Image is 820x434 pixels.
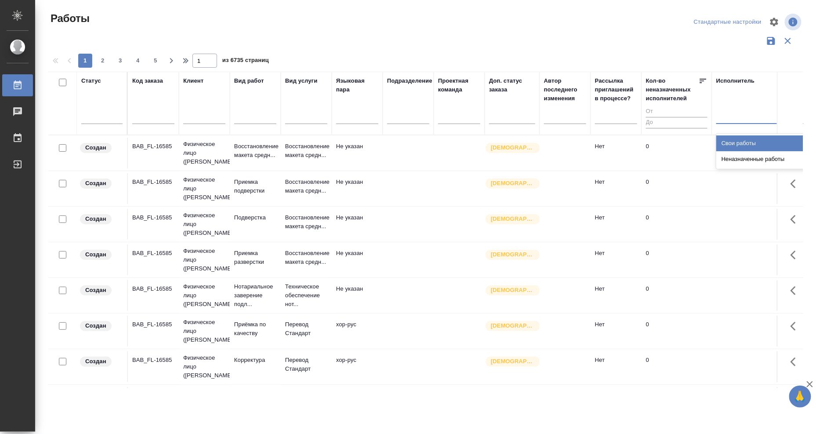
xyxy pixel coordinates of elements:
div: Клиент [183,77,203,85]
button: 🙏 [789,386,811,408]
td: хор-рус [332,387,383,418]
td: хор-рус [332,351,383,382]
p: [DEMOGRAPHIC_DATA] [491,215,535,223]
div: Заказ еще не согласован с клиентом, искать исполнителей рано [79,249,123,261]
p: Восстановление макета средн... [285,249,327,266]
p: Корректура [234,356,276,365]
td: Не указан [332,244,383,275]
p: Создан [85,143,106,152]
p: Восстановление макета средн... [234,142,276,160]
button: Здесь прячутся важные кнопки [785,280,806,301]
td: 0 [642,138,712,168]
div: Вид работ [234,77,264,85]
p: Восстановление макета средн... [285,178,327,195]
button: 4 [131,54,145,68]
div: Заказ еще не согласован с клиентом, искать исполнителей рано [79,284,123,296]
p: [DEMOGRAPHIC_DATA] [491,250,535,259]
td: 0 [642,387,712,418]
div: Вид услуги [285,77,318,85]
span: Настроить таблицу [764,11,785,33]
button: 5 [149,54,163,68]
div: Заказ еще не согласован с клиентом, искать исполнителей рано [79,320,123,332]
p: [DEMOGRAPHIC_DATA] [491,357,535,366]
span: из 6735 страниц [222,55,269,68]
p: Физическое лицо ([PERSON_NAME]) [183,318,225,344]
span: 🙏 [793,387,808,406]
td: Не указан [332,209,383,240]
p: Нотариальное заверение подл... [234,282,276,309]
div: BAB_FL-16585 [132,213,174,222]
p: Физическое лицо ([PERSON_NAME]) [183,354,225,380]
td: Не указан [332,280,383,311]
div: Исполнитель [716,77,755,85]
div: Заказ еще не согласован с клиентом, искать исполнителей рано [79,142,123,154]
div: split button [692,15,764,29]
td: Не указан [332,138,383,168]
button: Сохранить фильтры [763,33,780,49]
div: Заказ еще не согласован с клиентом, искать исполнителей рано [79,356,123,368]
span: 4 [131,56,145,65]
td: Нет [591,173,642,204]
span: Посмотреть информацию [785,14,803,30]
p: [DEMOGRAPHIC_DATA] [491,179,535,188]
p: Создан [85,321,106,330]
p: Физическое лицо ([PERSON_NAME]) [183,282,225,309]
td: 0 [642,316,712,346]
div: Заказ еще не согласован с клиентом, искать исполнителей рано [79,178,123,190]
td: Нет [591,316,642,346]
td: 0 [642,209,712,240]
input: До [646,117,708,128]
button: Сбросить фильтры [780,33,796,49]
p: Подверстка [234,213,276,222]
td: Не указан [332,173,383,204]
div: Код заказа [132,77,163,85]
p: Физическое лицо ([PERSON_NAME]) [183,211,225,237]
td: хор-рус [332,316,383,346]
div: Языковая пара [336,77,378,94]
span: 3 [113,56,127,65]
div: BAB_FL-16585 [132,142,174,151]
button: Здесь прячутся важные кнопки [785,351,806,372]
td: Нет [591,387,642,418]
td: Нет [591,351,642,382]
button: Здесь прячутся важные кнопки [785,209,806,230]
td: 0 [642,351,712,382]
p: Создан [85,179,106,188]
p: Создан [85,357,106,366]
input: От [646,106,708,117]
button: 2 [96,54,110,68]
td: Нет [591,138,642,168]
div: Заказ еще не согласован с клиентом, искать исполнителей рано [79,213,123,225]
td: 0 [642,280,712,311]
td: Нет [591,280,642,311]
td: 0 [642,173,712,204]
p: Приемка разверстки [234,249,276,266]
button: 3 [113,54,127,68]
p: [DEMOGRAPHIC_DATA] [491,286,535,295]
div: Проектная команда [438,77,480,94]
div: Кол-во неназначенных исполнителей [646,77,699,103]
p: Физическое лицо ([PERSON_NAME]) [183,175,225,202]
p: Перевод Стандарт [285,320,327,338]
p: Создан [85,215,106,223]
div: BAB_FL-16585 [132,320,174,329]
div: BAB_FL-16585 [132,284,174,293]
p: Создан [85,250,106,259]
p: Техническое обеспечение нот... [285,282,327,309]
div: BAB_FL-16585 [132,249,174,258]
div: BAB_FL-16585 [132,178,174,186]
p: Физическое лицо ([PERSON_NAME]) [183,247,225,273]
div: Доп. статус заказа [489,77,535,94]
td: Нет [591,244,642,275]
div: Автор последнего изменения [544,77,586,103]
button: Здесь прячутся важные кнопки [785,316,806,337]
p: Восстановление макета средн... [285,142,327,160]
span: 2 [96,56,110,65]
span: 5 [149,56,163,65]
td: 0 [642,244,712,275]
p: Восстановление макета средн... [285,213,327,231]
p: Создан [85,286,106,295]
p: Приемка подверстки [234,178,276,195]
div: BAB_FL-16585 [132,356,174,365]
span: Работы [48,11,90,26]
